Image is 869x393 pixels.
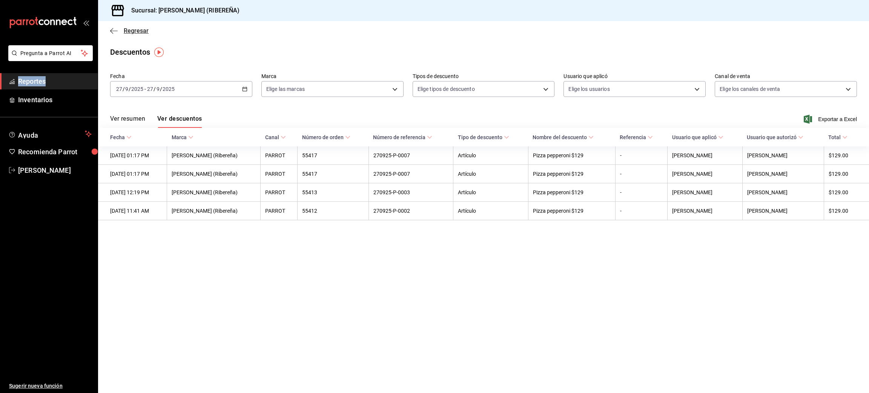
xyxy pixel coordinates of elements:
[125,6,240,15] h3: Sucursal: [PERSON_NAME] (RIBEREÑA)
[110,74,252,79] label: Fecha
[157,115,202,128] button: Ver descuentos
[18,95,92,105] span: Inventarios
[98,202,167,220] th: [DATE] 11:41 AM
[261,146,298,165] th: PARROT
[98,165,167,183] th: [DATE] 01:17 PM
[742,202,824,220] th: [PERSON_NAME]
[620,134,653,140] span: Referencia
[368,165,453,183] th: 270925-P-0007
[615,202,668,220] th: -
[824,165,869,183] th: $129.00
[167,165,261,183] th: [PERSON_NAME] (Ribereña)
[615,183,668,202] th: -
[147,86,154,92] input: --
[18,129,82,138] span: Ayuda
[453,202,528,220] th: Artículo
[368,202,453,220] th: 270925-P-0002
[167,146,261,165] th: [PERSON_NAME] (Ribereña)
[98,146,167,165] th: [DATE] 01:17 PM
[824,146,869,165] th: $129.00
[266,85,305,93] span: Elige las marcas
[668,146,742,165] th: [PERSON_NAME]
[261,183,298,202] th: PARROT
[162,86,175,92] input: ----
[828,134,848,140] span: Total
[302,134,350,140] span: Número de orden
[110,134,132,140] span: Fecha
[298,165,369,183] th: 55417
[116,86,123,92] input: --
[528,165,615,183] th: Pizza pepperoni $129
[123,86,125,92] span: /
[265,134,286,140] span: Canal
[533,134,594,140] span: Nombre del descuento
[615,146,668,165] th: -
[18,165,92,175] span: [PERSON_NAME]
[9,382,92,390] span: Sugerir nueva función
[720,85,780,93] span: Elige los canales de venta
[131,86,144,92] input: ----
[144,86,146,92] span: -
[805,115,857,124] button: Exportar a Excel
[742,183,824,202] th: [PERSON_NAME]
[110,115,145,128] button: Ver resumen
[129,86,131,92] span: /
[298,183,369,202] th: 55413
[368,183,453,202] th: 270925-P-0003
[373,134,432,140] span: Número de referencia
[458,134,509,140] span: Tipo de descuento
[368,146,453,165] th: 270925-P-0007
[413,74,555,79] label: Tipos de descuento
[261,74,404,79] label: Marca
[668,183,742,202] th: [PERSON_NAME]
[453,183,528,202] th: Artículo
[528,146,615,165] th: Pizza pepperoni $129
[110,46,150,58] div: Descuentos
[615,165,668,183] th: -
[668,202,742,220] th: [PERSON_NAME]
[742,146,824,165] th: [PERSON_NAME]
[18,147,92,157] span: Recomienda Parrot
[167,202,261,220] th: [PERSON_NAME] (Ribereña)
[672,134,723,140] span: Usuario que aplicó
[298,146,369,165] th: 55417
[261,165,298,183] th: PARROT
[20,49,81,57] span: Pregunta a Parrot AI
[8,45,93,61] button: Pregunta a Parrot AI
[125,86,129,92] input: --
[742,165,824,183] th: [PERSON_NAME]
[563,74,706,79] label: Usuario que aplicó
[98,183,167,202] th: [DATE] 12:19 PM
[261,202,298,220] th: PARROT
[154,86,156,92] span: /
[18,76,92,86] span: Reportes
[298,202,369,220] th: 55412
[528,202,615,220] th: Pizza pepperoni $129
[824,183,869,202] th: $129.00
[747,134,803,140] span: Usuario que autorizó
[110,27,149,34] button: Regresar
[110,115,202,128] div: navigation tabs
[124,27,149,34] span: Regresar
[824,202,869,220] th: $129.00
[160,86,162,92] span: /
[154,48,164,57] img: Tooltip marker
[668,165,742,183] th: [PERSON_NAME]
[418,85,475,93] span: Elige tipos de descuento
[167,183,261,202] th: [PERSON_NAME] (Ribereña)
[5,55,93,63] a: Pregunta a Parrot AI
[156,86,160,92] input: --
[172,134,193,140] span: Marca
[568,85,610,93] span: Elige los usuarios
[83,20,89,26] button: open_drawer_menu
[715,74,857,79] label: Canal de venta
[528,183,615,202] th: Pizza pepperoni $129
[453,146,528,165] th: Artículo
[453,165,528,183] th: Artículo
